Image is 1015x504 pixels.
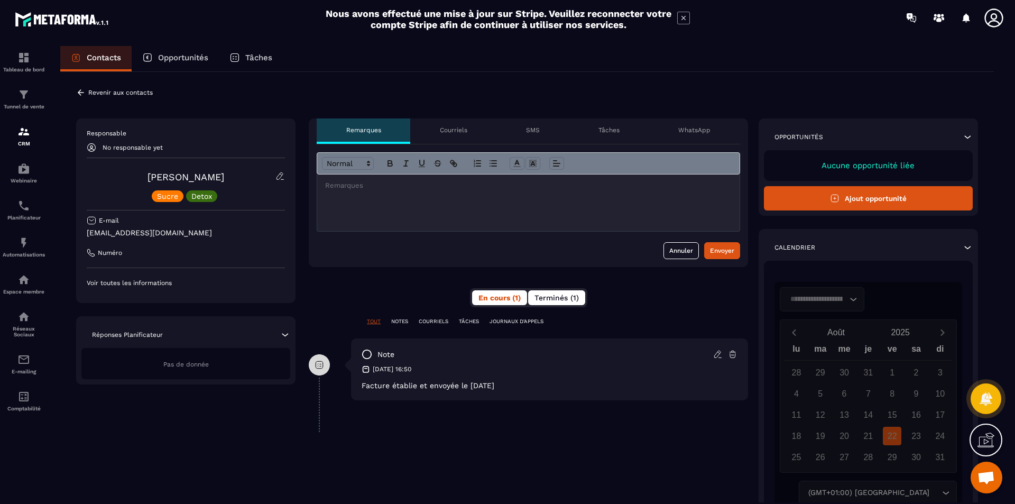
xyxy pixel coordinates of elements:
a: Contacts [60,46,132,71]
a: emailemailE-mailing [3,345,45,382]
button: Terminés (1) [528,290,585,305]
p: Opportunités [774,133,823,141]
p: Facture établie et envoyée le [DATE] [362,381,737,390]
a: accountantaccountantComptabilité [3,382,45,419]
p: Tableau de bord [3,67,45,72]
span: Terminés (1) [534,294,579,302]
p: Courriels [440,126,467,134]
p: Contacts [87,53,121,62]
p: [DATE] 16:50 [373,365,411,373]
img: logo [15,10,110,29]
p: Réseaux Sociaux [3,326,45,337]
p: WhatsApp [678,126,710,134]
p: Automatisations [3,252,45,258]
p: Revenir aux contacts [88,89,153,96]
p: Voir toutes les informations [87,279,285,287]
p: JOURNAUX D'APPELS [490,318,543,325]
img: social-network [17,310,30,323]
p: Réponses Planificateur [92,331,163,339]
a: schedulerschedulerPlanificateur [3,191,45,228]
p: Opportunités [158,53,208,62]
button: Envoyer [704,242,740,259]
p: Tâches [245,53,272,62]
img: formation [17,88,30,101]
p: TOUT [367,318,381,325]
p: Tâches [598,126,620,134]
p: Espace membre [3,289,45,295]
p: note [377,350,394,360]
a: formationformationTableau de bord [3,43,45,80]
img: formation [17,125,30,138]
p: Detox [191,193,212,200]
p: CRM [3,141,45,146]
a: automationsautomationsAutomatisations [3,228,45,265]
p: TÂCHES [459,318,479,325]
a: formationformationCRM [3,117,45,154]
img: automations [17,273,30,286]
p: No responsable yet [103,144,163,151]
p: NOTES [391,318,408,325]
span: En cours (1) [478,294,521,302]
p: Aucune opportunité liée [774,161,962,170]
p: Webinaire [3,178,45,184]
p: Responsable [87,129,285,138]
h2: Nous avons effectué une mise à jour sur Stripe. Veuillez reconnecter votre compte Stripe afin de ... [325,8,672,30]
a: formationformationTunnel de vente [3,80,45,117]
p: [EMAIL_ADDRESS][DOMAIN_NAME] [87,228,285,238]
a: Tâches [219,46,283,71]
button: Ajout opportunité [764,186,973,210]
p: Comptabilité [3,406,45,411]
img: formation [17,51,30,64]
img: accountant [17,390,30,403]
p: E-mail [99,216,119,225]
img: email [17,353,30,366]
a: [PERSON_NAME] [147,171,224,182]
img: automations [17,236,30,249]
span: Pas de donnée [163,361,209,368]
p: Calendrier [774,243,815,252]
div: Envoyer [710,245,734,256]
img: scheduler [17,199,30,212]
img: automations [17,162,30,175]
p: Planificateur [3,215,45,221]
a: social-networksocial-networkRéseaux Sociaux [3,303,45,345]
p: Numéro [98,249,122,257]
p: COURRIELS [419,318,448,325]
a: Ouvrir le chat [971,462,1002,493]
button: Annuler [663,242,699,259]
button: En cours (1) [472,290,527,305]
p: Sucre [157,193,178,200]
p: Remarques [346,126,381,134]
p: Tunnel de vente [3,104,45,109]
a: Opportunités [132,46,219,71]
a: automationsautomationsEspace membre [3,265,45,303]
a: automationsautomationsWebinaire [3,154,45,191]
p: E-mailing [3,369,45,374]
p: SMS [526,126,540,134]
